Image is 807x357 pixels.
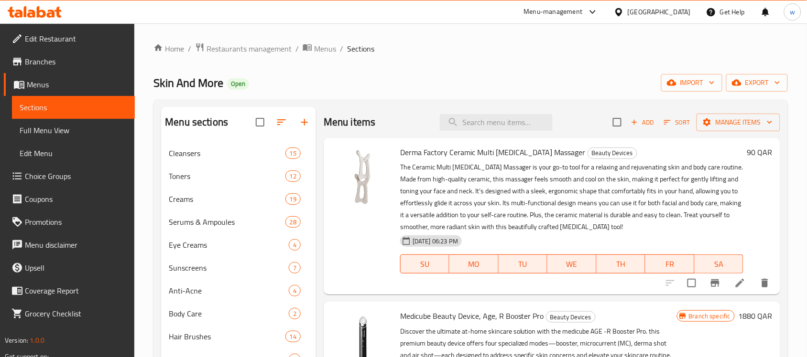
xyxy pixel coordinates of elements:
span: Creams [169,193,285,205]
a: Choice Groups [4,165,135,188]
span: 7 [289,263,300,273]
span: Edit Menu [20,147,127,159]
a: Branches [4,50,135,73]
a: Home [153,43,184,54]
span: Menus [314,43,336,54]
a: Coverage Report [4,279,135,302]
span: Branch specific [685,312,734,321]
button: FR [645,254,694,273]
span: Choice Groups [25,170,127,182]
span: Sort items [658,115,697,130]
span: Branches [25,56,127,67]
span: 28 [286,218,300,227]
span: WE [551,257,592,271]
span: Sort sections [270,111,293,134]
div: [GEOGRAPHIC_DATA] [628,7,691,17]
div: items [285,216,301,228]
span: Menu disclaimer [25,239,127,251]
span: Anti-Acne [169,285,289,296]
button: Add [627,115,658,130]
span: Open [227,80,249,88]
div: Creams19 [161,188,316,210]
span: Restaurants management [207,43,292,54]
span: 12 [286,172,300,181]
button: Branch-specific-item [704,272,727,294]
span: Select to update [682,273,702,293]
span: 4 [289,241,300,250]
div: items [289,262,301,273]
span: Sections [20,102,127,113]
div: items [285,147,301,159]
span: 19 [286,195,300,204]
button: export [726,74,788,92]
button: WE [547,254,596,273]
span: Cleansers [169,147,285,159]
span: MO [453,257,494,271]
a: Grocery Checklist [4,302,135,325]
div: Serums & Ampoules28 [161,210,316,233]
span: Add [630,117,655,128]
span: Coverage Report [25,285,127,296]
a: Edit menu item [734,277,746,289]
span: Derma Factory Ceramic Multi [MEDICAL_DATA] Massager [400,145,586,159]
div: Eye Creams4 [161,233,316,256]
span: Hair Brushes [169,331,285,342]
button: TU [499,254,547,273]
a: Coupons [4,188,135,210]
div: Body Care2 [161,302,316,325]
a: Full Menu View [12,119,135,142]
span: Manage items [704,116,773,128]
h2: Menu sections [165,115,228,129]
span: Select all sections [250,112,270,132]
span: 4 [289,286,300,295]
div: Sunscreens7 [161,256,316,279]
li: / [295,43,299,54]
span: Promotions [25,216,127,228]
span: Toners [169,170,285,182]
a: Menus [4,73,135,96]
a: Menus [303,42,336,55]
span: SU [404,257,446,271]
button: Add section [293,111,316,134]
span: Serums & Ampoules [169,216,285,228]
h2: Menu items [324,115,376,129]
span: 2 [289,309,300,318]
input: search [440,114,553,131]
span: Sunscreens [169,262,289,273]
span: TU [502,257,544,271]
a: Edit Restaurant [4,27,135,50]
span: Grocery Checklist [25,308,127,319]
span: FR [649,257,690,271]
a: Edit Menu [12,142,135,165]
span: Skin And More [153,72,223,94]
div: Anti-Acne4 [161,279,316,302]
span: Body Care [169,308,289,319]
button: import [661,74,722,92]
a: Promotions [4,210,135,233]
h6: 1880 QAR [739,309,773,323]
div: items [285,170,301,182]
div: Menu-management [524,6,583,18]
div: items [285,331,301,342]
span: [DATE] 06:23 PM [409,237,462,246]
li: / [188,43,191,54]
button: MO [449,254,498,273]
img: Derma Factory Ceramic Multi Gua Sha Massager [331,146,393,207]
span: Upsell [25,262,127,273]
button: SA [695,254,743,273]
button: Manage items [697,114,780,131]
div: Beauty Devices [588,147,637,159]
div: Toners12 [161,165,316,188]
nav: breadcrumb [153,42,788,55]
span: SA [698,257,740,271]
div: items [289,308,301,319]
span: Coupons [25,193,127,205]
button: SU [400,254,449,273]
span: 15 [286,149,300,158]
span: Add item [627,115,658,130]
span: Edit Restaurant [25,33,127,44]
